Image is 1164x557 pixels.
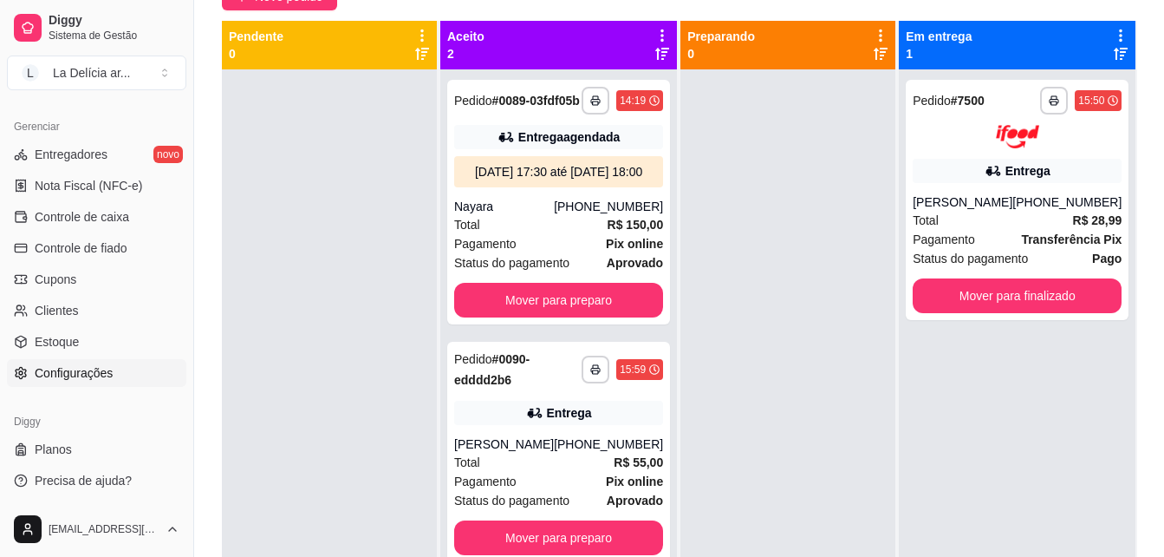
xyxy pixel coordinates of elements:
span: Status do pagamento [454,491,569,510]
span: Pagamento [454,472,517,491]
span: Total [454,453,480,472]
strong: aprovado [607,256,663,270]
span: Controle de caixa [35,208,129,226]
span: Nota Fiscal (NFC-e) [35,177,142,194]
p: Pendente [229,28,283,45]
strong: Pix online [606,475,663,488]
a: Configurações [7,359,186,387]
button: Mover para preparo [454,521,663,555]
p: Aceito [447,28,484,45]
span: Entregadores [35,146,107,163]
p: 0 [687,45,755,62]
div: [PERSON_NAME] [913,193,1012,211]
button: Mover para finalizado [913,278,1122,313]
a: Clientes [7,297,186,324]
a: Cupons [7,265,186,293]
span: Cupons [35,271,76,288]
span: Status do pagamento [913,249,1028,268]
span: Estoque [35,333,79,351]
span: Status do pagamento [454,253,569,272]
div: [PHONE_NUMBER] [1012,193,1122,211]
span: Clientes [35,302,79,319]
button: [EMAIL_ADDRESS][DOMAIN_NAME] [7,508,186,550]
div: [PHONE_NUMBER] [554,436,663,453]
a: Nota Fiscal (NFC-e) [7,172,186,200]
span: Diggy [49,13,179,29]
img: ifood [996,125,1039,148]
div: Nayara [454,198,554,215]
div: Diggy [7,408,186,436]
p: Em entrega [906,28,972,45]
span: Pedido [913,94,951,108]
div: Entrega [547,404,592,422]
p: 0 [229,45,283,62]
span: Total [454,215,480,234]
span: Configurações [35,364,113,382]
div: La Delícia ar ... [53,64,131,82]
span: Planos [35,441,72,458]
strong: Pago [1092,252,1122,265]
div: 14:19 [620,94,646,108]
a: Planos [7,436,186,463]
strong: # 0090-edddd2b6 [454,352,530,387]
p: Preparando [687,28,755,45]
div: [PHONE_NUMBER] [554,198,663,215]
a: Precisa de ajuda? [7,467,186,495]
strong: Transferência Pix [1021,233,1122,246]
span: Sistema de Gestão [49,29,179,43]
strong: # 7500 [951,94,985,108]
strong: # 0089-03fdf05b [492,94,580,108]
div: [DATE] 17:30 até [DATE] 18:00 [461,163,656,180]
div: [PERSON_NAME] [454,436,554,453]
span: Controle de fiado [35,239,127,257]
strong: R$ 55,00 [614,455,663,469]
span: Total [913,211,939,230]
strong: R$ 28,99 [1073,213,1122,227]
span: Precisa de ajuda? [35,472,132,489]
a: DiggySistema de Gestão [7,7,186,49]
p: 2 [447,45,484,62]
div: 15:50 [1078,94,1104,108]
span: L [22,64,39,82]
div: Entrega [1005,162,1050,180]
strong: R$ 150,00 [608,218,664,232]
strong: aprovado [607,494,663,508]
div: Entrega agendada [518,128,620,146]
span: [EMAIL_ADDRESS][DOMAIN_NAME] [49,522,159,536]
span: Pagamento [913,230,975,249]
button: Mover para preparo [454,283,663,318]
span: Pagamento [454,234,517,253]
button: Select a team [7,56,186,90]
p: 1 [906,45,972,62]
span: Pedido [454,94,492,108]
div: 15:59 [620,363,646,377]
strong: Pix online [606,237,663,251]
a: Controle de fiado [7,234,186,262]
a: Controle de caixa [7,203,186,231]
span: Pedido [454,352,492,366]
div: Gerenciar [7,113,186,141]
a: Estoque [7,328,186,356]
a: Entregadoresnovo [7,141,186,168]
